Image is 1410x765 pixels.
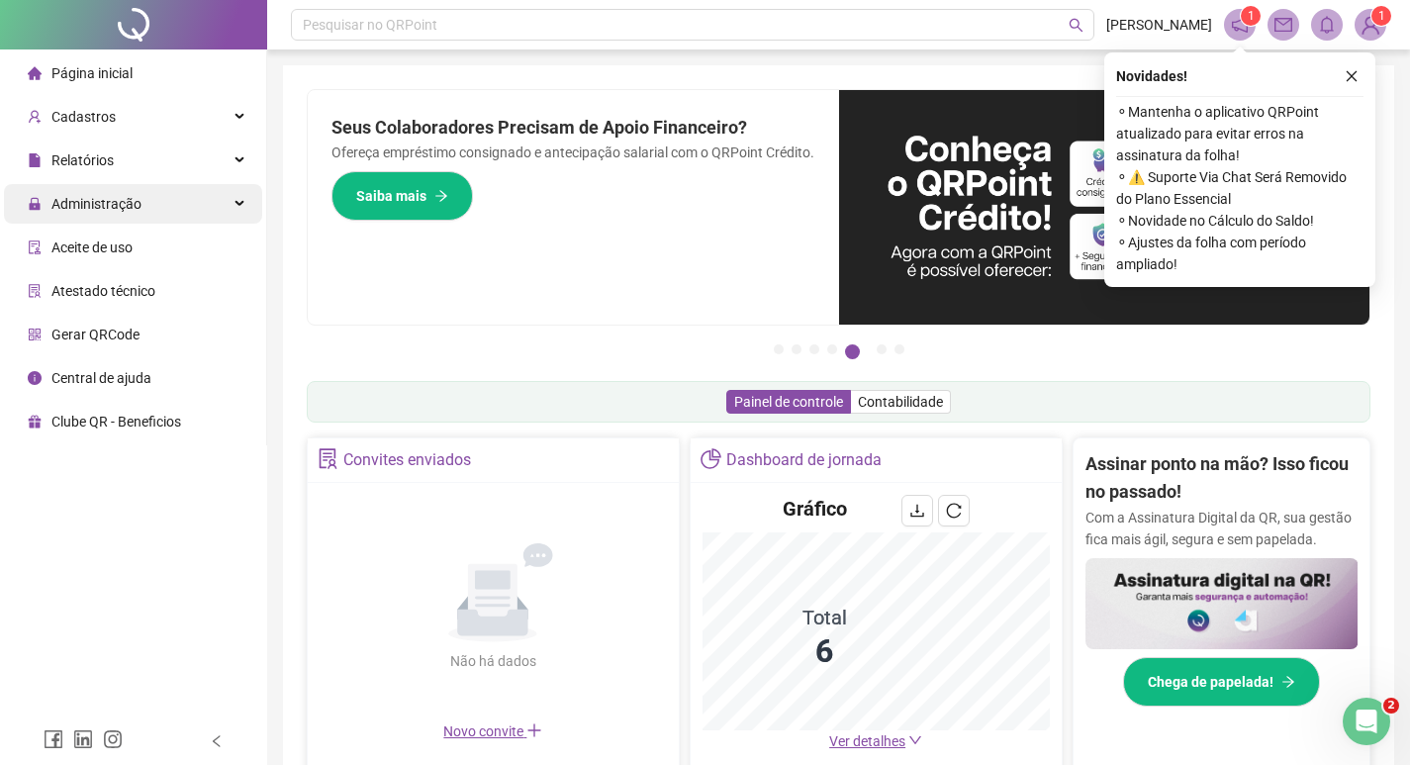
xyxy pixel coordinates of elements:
[1343,698,1390,745] iframe: Intercom live chat
[839,90,1370,325] img: banner%2F11e687cd-1386-4cbd-b13b-7bd81425532d.png
[783,495,847,523] h4: Gráfico
[829,733,922,749] a: Ver detalhes down
[51,239,133,255] span: Aceite de uso
[1116,232,1363,275] span: ⚬ Ajustes da folha com período ampliado!
[1378,9,1385,23] span: 1
[28,66,42,80] span: home
[28,371,42,385] span: info-circle
[51,196,141,212] span: Administração
[908,733,922,747] span: down
[28,197,42,211] span: lock
[1248,9,1255,23] span: 1
[1116,65,1187,87] span: Novidades !
[1085,558,1359,649] img: banner%2F02c71560-61a6-44d4-94b9-c8ab97240462.png
[356,185,426,207] span: Saiba mais
[877,344,887,354] button: 6
[51,65,133,81] span: Página inicial
[28,153,42,167] span: file
[1371,6,1391,26] sup: Atualize o seu contato no menu Meus Dados
[51,152,114,168] span: Relatórios
[343,443,471,477] div: Convites enviados
[51,109,116,125] span: Cadastros
[28,415,42,429] span: gift
[1345,69,1359,83] span: close
[331,171,473,221] button: Saiba mais
[1106,14,1212,36] span: [PERSON_NAME]
[1085,507,1359,550] p: Com a Assinatura Digital da QR, sua gestão fica mais ágil, segura e sem papelada.
[734,394,843,410] span: Painel de controle
[1231,16,1249,34] span: notification
[1383,698,1399,714] span: 2
[318,448,338,469] span: solution
[402,650,584,672] div: Não há dados
[827,344,837,354] button: 4
[73,729,93,749] span: linkedin
[792,344,801,354] button: 2
[331,114,815,142] h2: Seus Colaboradores Precisam de Apoio Financeiro?
[28,328,42,341] span: qrcode
[1318,16,1336,34] span: bell
[1281,675,1295,689] span: arrow-right
[858,394,943,410] span: Contabilidade
[103,729,123,749] span: instagram
[1123,657,1320,707] button: Chega de papelada!
[51,414,181,430] span: Clube QR - Beneficios
[946,503,962,519] span: reload
[1241,6,1261,26] sup: 1
[701,448,721,469] span: pie-chart
[28,284,42,298] span: solution
[1069,18,1083,33] span: search
[1116,101,1363,166] span: ⚬ Mantenha o aplicativo QRPoint atualizado para evitar erros na assinatura da folha!
[526,722,542,738] span: plus
[51,370,151,386] span: Central de ajuda
[1356,10,1385,40] img: 84569
[809,344,819,354] button: 3
[210,734,224,748] span: left
[44,729,63,749] span: facebook
[434,189,448,203] span: arrow-right
[845,344,860,359] button: 5
[28,240,42,254] span: audit
[726,443,882,477] div: Dashboard de jornada
[829,733,905,749] span: Ver detalhes
[1274,16,1292,34] span: mail
[1085,450,1359,507] h2: Assinar ponto na mão? Isso ficou no passado!
[443,723,542,739] span: Novo convite
[28,110,42,124] span: user-add
[774,344,784,354] button: 1
[1148,671,1273,693] span: Chega de papelada!
[1116,210,1363,232] span: ⚬ Novidade no Cálculo do Saldo!
[909,503,925,519] span: download
[51,283,155,299] span: Atestado técnico
[1116,166,1363,210] span: ⚬ ⚠️ Suporte Via Chat Será Removido do Plano Essencial
[894,344,904,354] button: 7
[331,142,815,163] p: Ofereça empréstimo consignado e antecipação salarial com o QRPoint Crédito.
[51,327,140,342] span: Gerar QRCode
